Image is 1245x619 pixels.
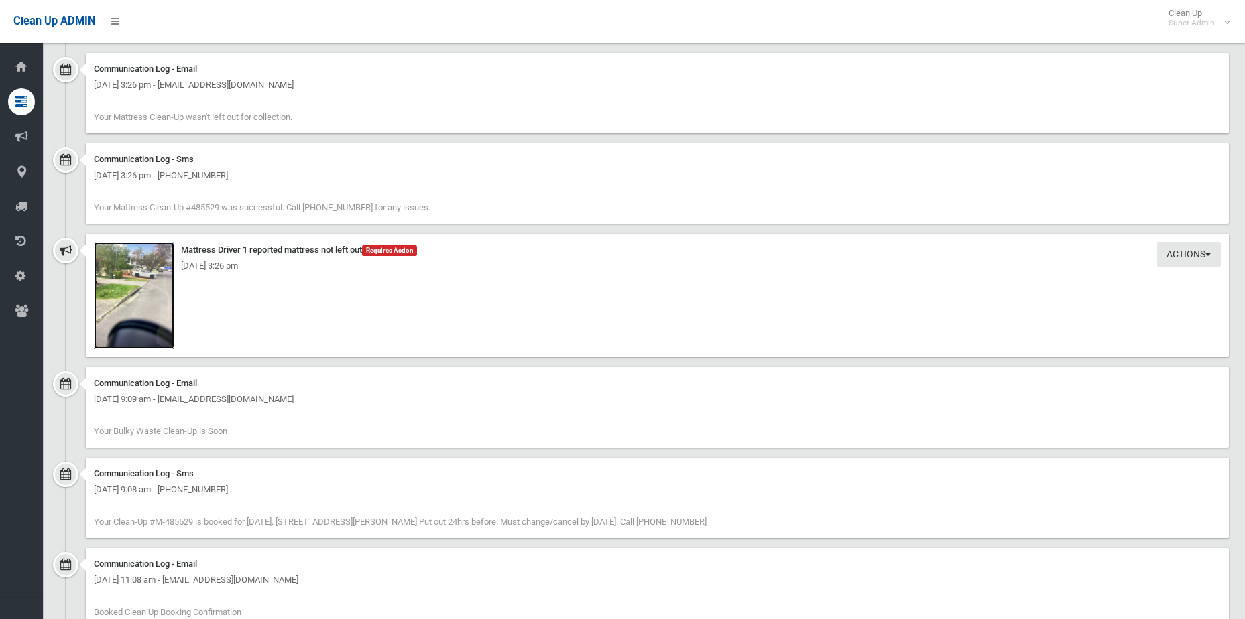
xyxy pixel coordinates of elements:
span: Requires Action [362,245,417,256]
span: Clean Up [1162,8,1228,28]
div: Communication Log - Email [94,375,1221,391]
div: [DATE] 11:08 am - [EMAIL_ADDRESS][DOMAIN_NAME] [94,572,1221,588]
div: Mattress Driver 1 reported mattress not left out [94,242,1221,258]
span: Your Mattress Clean-Up #485529 was successful. Call [PHONE_NUMBER] for any issues. [94,202,430,212]
img: image.jpg [94,242,174,349]
div: [DATE] 9:09 am - [EMAIL_ADDRESS][DOMAIN_NAME] [94,391,1221,407]
div: Communication Log - Sms [94,151,1221,167]
button: Actions [1157,242,1221,267]
div: Communication Log - Sms [94,466,1221,482]
small: Super Admin [1169,18,1215,28]
span: Booked Clean Up Booking Confirmation [94,607,241,617]
span: Your Mattress Clean-Up wasn't left out for collection. [94,112,292,122]
div: Communication Log - Email [94,61,1221,77]
div: [DATE] 3:26 pm - [EMAIL_ADDRESS][DOMAIN_NAME] [94,77,1221,93]
div: Communication Log - Email [94,556,1221,572]
div: [DATE] 9:08 am - [PHONE_NUMBER] [94,482,1221,498]
span: Clean Up ADMIN [13,15,95,27]
div: [DATE] 3:26 pm - [PHONE_NUMBER] [94,167,1221,184]
span: Your Bulky Waste Clean-Up is Soon [94,426,227,436]
div: [DATE] 3:26 pm [94,258,1221,274]
span: Your Clean-Up #M-485529 is booked for [DATE]. [STREET_ADDRESS][PERSON_NAME] Put out 24hrs before.... [94,517,707,527]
